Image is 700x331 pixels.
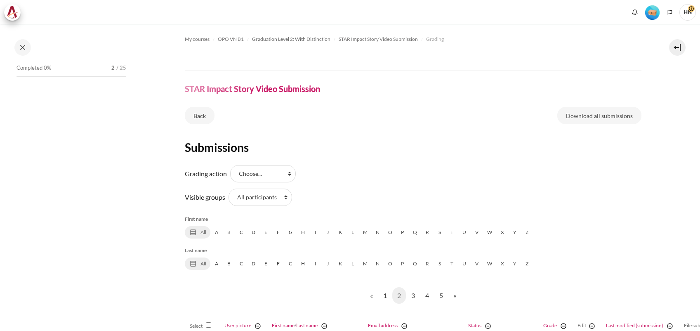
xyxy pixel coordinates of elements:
[185,169,227,179] label: Grading action
[322,258,334,270] a: J
[558,322,568,330] a: Hide Grade
[346,226,359,239] a: L
[406,287,420,304] a: 3
[116,64,126,72] span: / 25
[206,322,211,328] input: Select all
[606,322,663,329] a: Last modified (submission)
[346,258,359,270] a: L
[252,34,330,44] a: Graduation Level 2: With Distinction
[679,4,696,21] a: User menu
[378,287,392,304] a: 1
[223,226,235,239] a: B
[496,226,509,239] a: X
[272,322,295,329] a: First name
[471,226,483,239] a: V
[7,6,18,19] img: Architeck
[309,226,322,239] a: I
[434,287,448,304] a: 5
[642,5,663,20] a: Level #1
[185,281,641,310] nav: Page
[285,258,297,270] a: G
[421,226,434,239] a: R
[359,226,372,239] a: M
[666,322,674,330] img: switch_minus
[446,258,458,270] a: T
[557,107,641,124] a: Download all submissions
[334,258,346,270] a: K
[384,226,396,239] a: O
[322,226,334,239] a: J
[482,322,492,330] a: Hide Status
[384,258,396,270] a: O
[185,258,210,270] a: All
[471,258,483,270] a: V
[521,258,533,270] a: Z
[664,6,676,19] button: Languages
[224,322,251,329] a: User picture
[400,322,408,330] img: switch_minus
[247,226,260,239] a: D
[359,258,372,270] a: M
[185,33,641,46] nav: Navigation bar
[218,34,244,44] a: OPO VN B1
[453,291,456,300] span: »
[111,64,115,72] span: 2
[365,287,378,304] a: Previous page
[235,226,247,239] a: C
[645,5,660,20] img: Level #1
[185,83,320,94] h4: STAR Impact Story Video Submission
[421,258,434,270] a: R
[252,35,330,43] span: Graduation Level 2: With Distinction
[297,258,309,270] a: H
[372,226,384,239] a: N
[509,258,521,270] a: Y
[260,258,272,270] a: E
[254,322,262,330] img: switch_minus
[285,226,297,239] a: G
[16,62,126,85] a: Completed 0% 2 / 25
[483,258,496,270] a: W
[372,258,384,270] a: N
[586,322,596,330] a: Hide Edit
[483,226,496,239] a: W
[260,226,272,239] a: E
[588,322,596,330] img: switch_minus
[185,247,641,254] h5: Last name
[368,322,398,329] a: Email address
[16,64,51,72] span: Completed 0%
[679,4,696,21] span: HN
[509,226,521,239] a: Y
[247,258,260,270] a: D
[223,258,235,270] a: B
[496,258,509,270] a: X
[272,258,285,270] a: F
[252,322,262,330] a: Hide User picture
[296,322,318,329] a: Last name
[396,258,409,270] a: P
[409,226,421,239] a: Q
[484,322,492,330] img: switch_minus
[409,258,421,270] a: Q
[235,258,247,270] a: C
[458,258,471,270] a: U
[458,226,471,239] a: U
[420,287,434,304] a: 4
[370,291,373,300] span: «
[392,287,406,304] a: 2
[185,34,210,44] a: My courses
[185,35,210,43] span: My courses
[398,322,408,330] a: Hide Email address
[468,322,481,329] a: Status
[320,322,328,330] img: switch_minus
[629,6,641,19] div: Show notification window with no new notifications
[210,258,223,270] a: A
[339,34,418,44] a: STAR Impact Story Video Submission
[434,258,446,270] a: S
[210,226,223,239] a: A
[218,35,244,43] span: OPO VN B1
[559,322,568,330] img: switch_minus
[318,322,328,330] a: Hide Full name
[185,192,225,202] label: Visible groups
[426,34,444,44] a: Grading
